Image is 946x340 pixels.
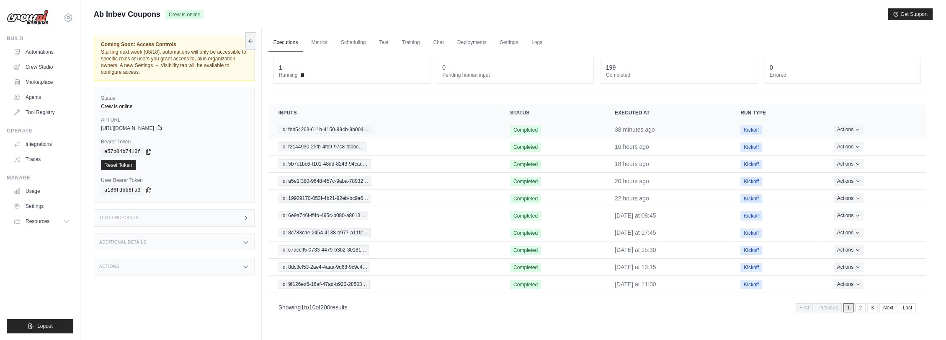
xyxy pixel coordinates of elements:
span: Starting next week (08/18), automations will only be accessible to specific roles or users you gr... [101,49,246,75]
span: Id: f2144930-25fb-4fb9-97c8-fd0bc… [278,142,367,151]
span: Completed [510,246,541,255]
span: Running [279,72,298,78]
time: August 17, 2025 at 13:15 GMT-3 [615,178,649,184]
div: Widget de chat [904,300,946,340]
a: Crew Studio [10,60,73,74]
a: View execution details for Id [278,159,490,169]
a: Automations [10,45,73,59]
div: 199 [606,63,616,72]
a: View execution details for Id [278,176,490,186]
span: Previous [815,303,842,312]
span: Id: a5e1f380-9648-457c-9aba-78932… [278,176,371,186]
dt: Completed [606,72,752,78]
button: Get Support [888,8,933,20]
a: View execution details for Id [278,280,490,289]
div: 1 [279,63,282,72]
p: Showing to of results [278,303,348,311]
span: 200 [320,304,330,311]
span: Completed [510,177,541,186]
a: Integrations [10,138,73,151]
span: Completed [510,211,541,221]
a: Reset Token [101,160,136,170]
button: Actions for execution [834,193,864,203]
a: Executions [268,34,303,52]
span: Completed [510,143,541,152]
button: Actions for execution [834,142,864,152]
a: Metrics [306,34,333,52]
span: [URL][DOMAIN_NAME] [101,125,154,132]
code: a186fdbb6fa3 [101,185,144,195]
button: Logout [7,319,73,333]
a: Last [899,303,916,312]
span: 1 [301,304,304,311]
span: Completed [510,280,541,289]
th: Status [500,104,605,121]
a: View execution details for Id [278,125,490,134]
span: Id: 6e9a746f-ff4b-495c-b080-a8613… [278,211,369,220]
span: Crew is online [165,10,204,19]
time: August 18, 2025 at 08:45 GMT-3 [615,126,655,133]
a: View execution details for Id [278,211,490,220]
button: Actions for execution [834,176,864,186]
span: Completed [510,125,541,135]
a: View execution details for Id [278,228,490,237]
th: Run Type [730,104,824,121]
time: August 17, 2025 at 11:00 GMT-3 [615,195,649,202]
span: Id: c7accff5-0733-4479-b3b2-30181… [278,245,369,254]
a: Test [374,34,393,52]
time: August 17, 2025 at 08:45 GMT-3 [615,212,656,219]
button: Actions for execution [834,125,864,135]
h3: Actions [99,264,119,269]
a: Next [879,303,897,312]
th: Inputs [268,104,500,121]
label: User Bearer Token [101,177,247,184]
label: Status [101,95,247,101]
span: Completed [510,194,541,203]
time: August 16, 2025 at 15:30 GMT-3 [615,247,656,253]
span: Kickoff [740,125,762,135]
a: Scheduling [336,34,371,52]
button: Actions for execution [834,159,864,169]
div: 0 [769,63,773,72]
button: Actions for execution [834,210,864,221]
span: Kickoff [740,228,762,238]
time: August 16, 2025 at 11:00 GMT-3 [615,281,656,288]
time: August 16, 2025 at 17:45 GMT-3 [615,229,656,236]
span: Logout [37,323,53,330]
span: Kickoff [740,194,762,203]
span: Id: feb54263-611b-4150-994b-9b004… [278,125,371,134]
div: Crew is online [101,103,247,110]
img: Logo [7,10,49,26]
a: View execution details for Id [278,194,490,203]
button: Actions for execution [834,262,864,272]
nav: Pagination [268,296,926,318]
span: Kickoff [740,143,762,152]
div: Build [7,35,73,42]
dt: Pending human input [442,72,588,78]
section: Crew executions table [268,104,926,318]
a: 2 [855,303,866,312]
span: Ab Inbev Coupons [94,8,160,20]
a: Marketplace [10,75,73,89]
a: Tool Registry [10,106,73,119]
a: Training [397,34,425,52]
div: Operate [7,127,73,134]
button: Actions for execution [834,279,864,289]
h3: Additional Details [99,240,146,245]
span: Completed [510,263,541,272]
a: Settings [10,200,73,213]
span: Id: 8c783cae-2454-4138-b977-a11f2… [278,228,371,237]
span: 10 [309,304,316,311]
span: Id: 19929170-053f-4b21-92eb-bc9a6… [278,194,371,203]
h3: Test Endpoints [99,215,139,221]
span: Kickoff [740,263,762,272]
time: August 17, 2025 at 15:30 GMT-3 [615,161,649,167]
a: 3 [867,303,878,312]
a: Agents [10,91,73,104]
a: View execution details for Id [278,245,490,254]
a: View execution details for Id [278,262,490,272]
span: Completed [510,228,541,238]
time: August 16, 2025 at 13:15 GMT-3 [615,264,656,270]
span: Kickoff [740,160,762,169]
span: Resources [26,218,49,225]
